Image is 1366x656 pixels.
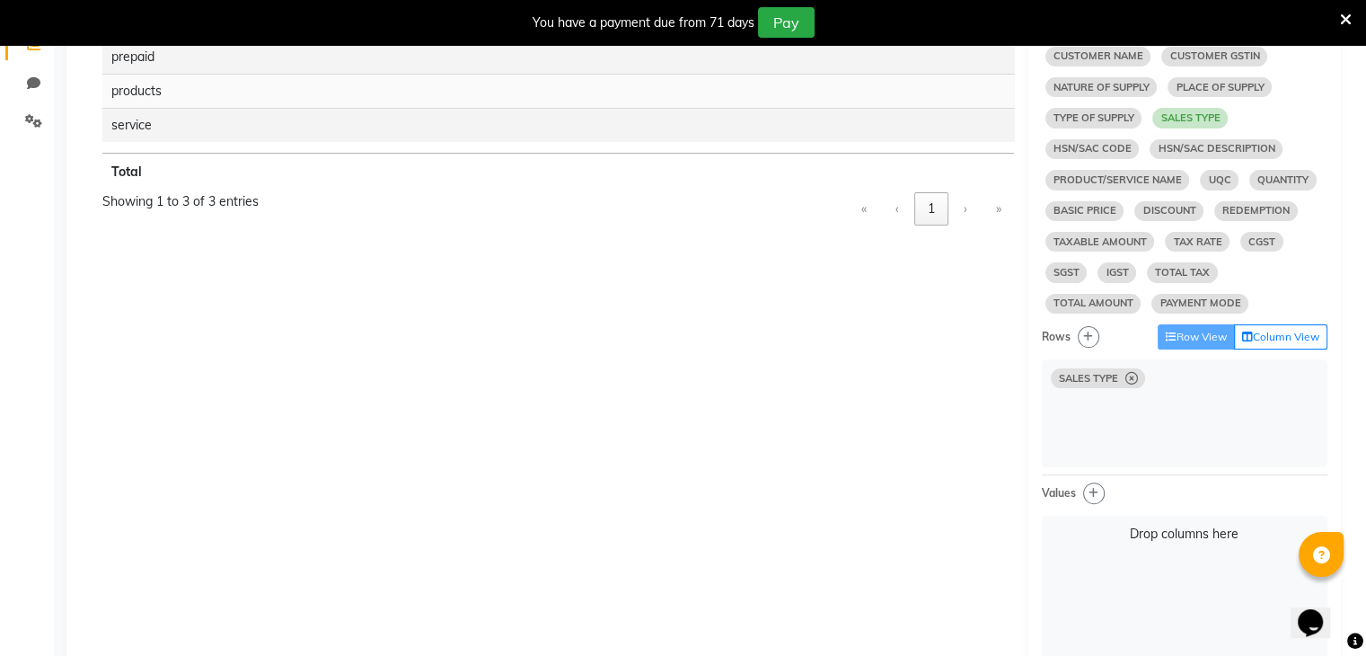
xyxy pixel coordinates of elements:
button: Quick add column to values [1083,483,1105,504]
button: Next [950,192,981,226]
span: SALES TYPE [1058,374,1117,384]
span: HSN/SAC DESCRIPTION [1150,139,1282,159]
button: Last [983,192,1015,226]
span: TOTAL AMOUNT [1045,294,1141,314]
button: First [848,192,880,226]
strong: Total [111,164,142,180]
button: 1 [914,192,948,226]
span: TOTAL TAX [1147,262,1218,282]
td: products [102,74,1015,108]
nav: pagination [846,192,1015,226]
span: SGST [1045,262,1088,282]
span: TYPE OF SUPPLY [1045,108,1142,128]
span: QUANTITY [1249,170,1317,190]
span: CUSTOMER GSTIN [1161,47,1267,66]
span: DISCOUNT [1134,201,1203,221]
div: Drop columns here [1051,525,1319,544]
strong: Rows [1042,330,1071,343]
span: IGST [1097,262,1136,282]
span: TAXABLE AMOUNT [1045,232,1155,252]
td: prepaid [102,40,1015,74]
span: PRODUCT/SERVICE NAME [1045,170,1190,190]
strong: Values [1042,486,1076,500]
span: SALES TYPE [1152,108,1228,128]
td: service [102,108,1015,142]
span: CUSTOMER NAME [1045,47,1151,66]
div: You have a payment due from 71 days [533,13,754,32]
div: Showing 1 to 3 of 3 entries [102,192,259,211]
iframe: chat widget [1291,584,1348,638]
span: REDEMPTION [1214,201,1298,221]
span: NATURE OF SUPPLY [1045,77,1158,97]
button: Column View [1234,324,1327,350]
span: TAX RATE [1165,232,1229,252]
span: PAYMENT MODE [1151,294,1248,314]
span: BASIC PRICE [1045,201,1124,221]
span: CGST [1240,232,1283,252]
button: Previous [882,192,912,226]
button: Pay [758,7,815,38]
span: PLACE OF SUPPLY [1168,77,1272,97]
span: HSN/SAC CODE [1045,139,1140,159]
span: UQC [1200,170,1238,190]
button: Quick add column to rows [1078,326,1099,348]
